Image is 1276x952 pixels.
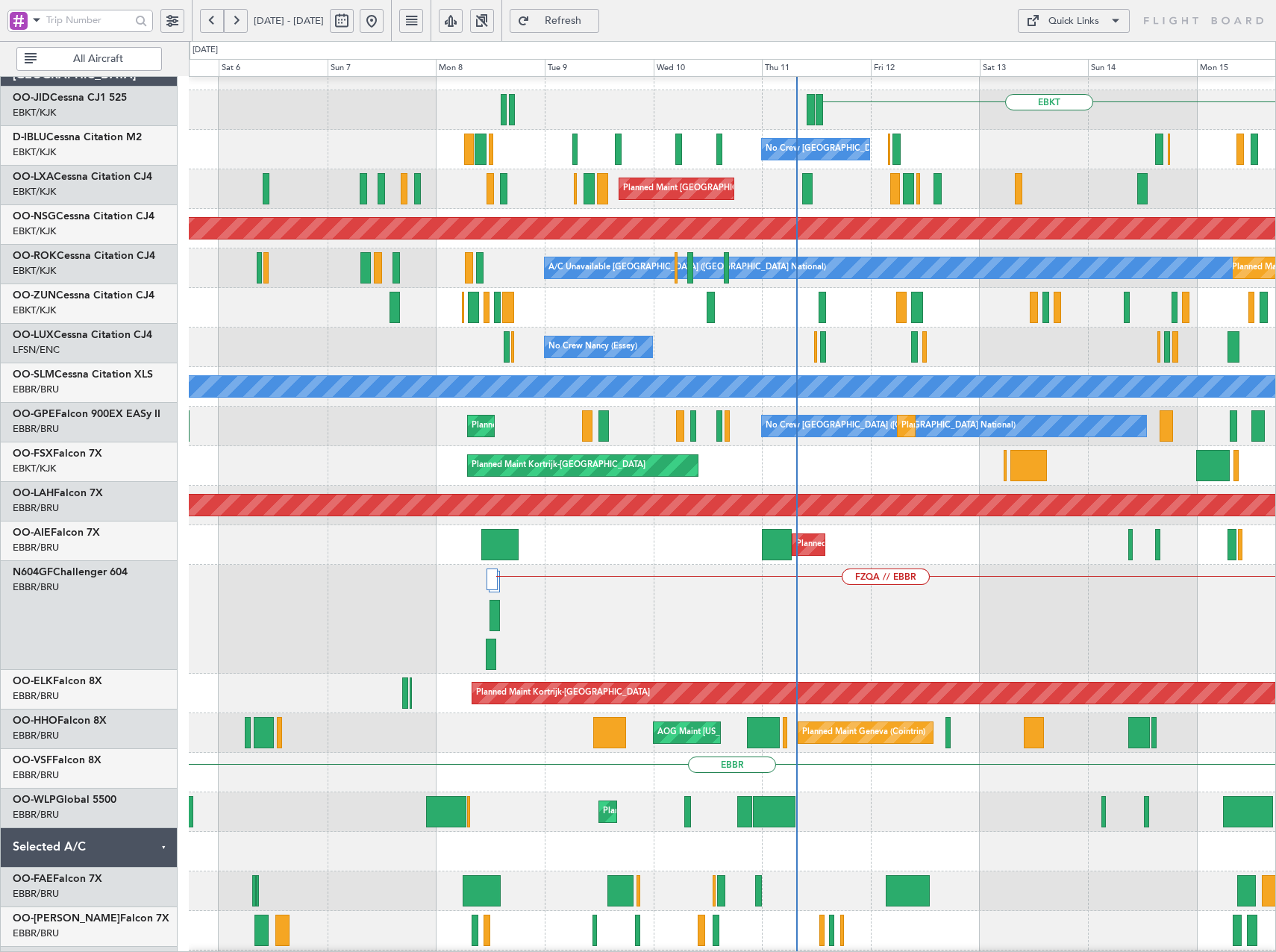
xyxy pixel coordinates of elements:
a: OO-LAHFalcon 7X [13,488,103,498]
a: OO-ROKCessna Citation CJ4 [13,251,155,261]
div: Planned Maint [GEOGRAPHIC_DATA] ([GEOGRAPHIC_DATA] National) [472,415,742,437]
div: Sun 14 [1088,59,1197,77]
span: OO-HHO [13,715,57,726]
a: OO-HHOFalcon 8X [13,715,107,726]
a: EBBR/BRU [13,541,59,554]
div: Quick Links [1048,14,1099,29]
span: OO-ZUN [13,290,56,301]
a: EBBR/BRU [13,501,59,515]
a: OO-LXACessna Citation CJ4 [13,172,152,182]
a: EBKT/KJK [13,225,56,238]
button: Quick Links [1018,9,1130,33]
span: OO-FAE [13,874,53,884]
a: N604GFChallenger 604 [13,567,128,577]
span: N604GF [13,567,53,577]
button: All Aircraft [16,47,162,71]
a: OO-[PERSON_NAME]Falcon 7X [13,913,169,924]
div: Sat 13 [980,59,1089,77]
span: [DATE] - [DATE] [254,14,324,28]
a: EBKT/KJK [13,304,56,317]
span: OO-LXA [13,172,54,182]
div: Planned Maint Kortrijk-[GEOGRAPHIC_DATA] [472,454,645,477]
a: EBKT/KJK [13,106,56,119]
a: EBBR/BRU [13,689,59,703]
span: Refresh [533,16,594,26]
span: OO-LUX [13,330,54,340]
a: OO-GPEFalcon 900EX EASy II [13,409,160,419]
a: OO-ZUNCessna Citation CJ4 [13,290,154,301]
a: EBKT/KJK [13,462,56,475]
div: Planned Maint Kortrijk-[GEOGRAPHIC_DATA] [476,682,650,704]
div: No Crew [GEOGRAPHIC_DATA] ([GEOGRAPHIC_DATA] National) [766,415,1016,437]
div: Wed 10 [654,59,763,77]
a: EBBR/BRU [13,383,59,396]
div: No Crew Nancy (Essey) [548,336,637,358]
a: OO-FSXFalcon 7X [13,448,102,459]
div: Planned Maint [GEOGRAPHIC_DATA] ([GEOGRAPHIC_DATA] National) [901,415,1172,437]
div: A/C Unavailable [GEOGRAPHIC_DATA] ([GEOGRAPHIC_DATA] National) [548,257,826,279]
span: All Aircraft [40,54,157,64]
div: Mon 8 [436,59,545,77]
span: OO-SLM [13,369,54,380]
div: Thu 11 [762,59,871,77]
a: EBBR/BRU [13,580,59,594]
a: LFSN/ENC [13,343,60,357]
div: Sun 7 [328,59,437,77]
div: Planned Maint Geneva (Cointrin) [802,721,925,744]
a: OO-JIDCessna CJ1 525 [13,93,127,103]
span: OO-ELK [13,676,53,686]
span: D-IBLU [13,132,46,143]
div: [DATE] [193,44,218,57]
a: OO-ELKFalcon 8X [13,676,102,686]
span: OO-VSF [13,755,52,765]
a: OO-LUXCessna Citation CJ4 [13,330,152,340]
a: EBBR/BRU [13,729,59,742]
span: OO-GPE [13,409,55,419]
a: OO-NSGCessna Citation CJ4 [13,211,154,222]
a: EBBR/BRU [13,768,59,782]
span: OO-ROK [13,251,57,261]
div: AOG Maint [US_STATE] ([GEOGRAPHIC_DATA]) [657,721,838,744]
div: Planned Maint [GEOGRAPHIC_DATA] ([GEOGRAPHIC_DATA]) [796,533,1031,556]
span: OO-FSX [13,448,53,459]
a: EBKT/KJK [13,145,56,159]
a: D-IBLUCessna Citation M2 [13,132,142,143]
a: OO-AIEFalcon 7X [13,527,100,538]
span: OO-NSG [13,211,56,222]
div: Planned Maint [GEOGRAPHIC_DATA] ([GEOGRAPHIC_DATA] National) [623,178,893,200]
a: OO-VSFFalcon 8X [13,755,101,765]
div: Fri 12 [871,59,980,77]
span: OO-[PERSON_NAME] [13,913,120,924]
a: EBBR/BRU [13,927,59,940]
a: EBKT/KJK [13,264,56,278]
button: Refresh [510,9,599,33]
a: OO-WLPGlobal 5500 [13,795,116,805]
a: OO-SLMCessna Citation XLS [13,369,153,380]
div: No Crew [GEOGRAPHIC_DATA] ([GEOGRAPHIC_DATA] National) [766,138,1016,160]
div: Tue 9 [545,59,654,77]
a: EBBR/BRU [13,808,59,821]
a: OO-FAEFalcon 7X [13,874,102,884]
input: Trip Number [46,9,131,31]
span: OO-LAH [13,488,54,498]
span: OO-JID [13,93,50,103]
span: OO-AIE [13,527,51,538]
span: OO-WLP [13,795,56,805]
a: EBBR/BRU [13,887,59,901]
a: EBKT/KJK [13,185,56,198]
div: Sat 6 [219,59,328,77]
a: EBBR/BRU [13,422,59,436]
div: Planned Maint Liege [603,801,681,823]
